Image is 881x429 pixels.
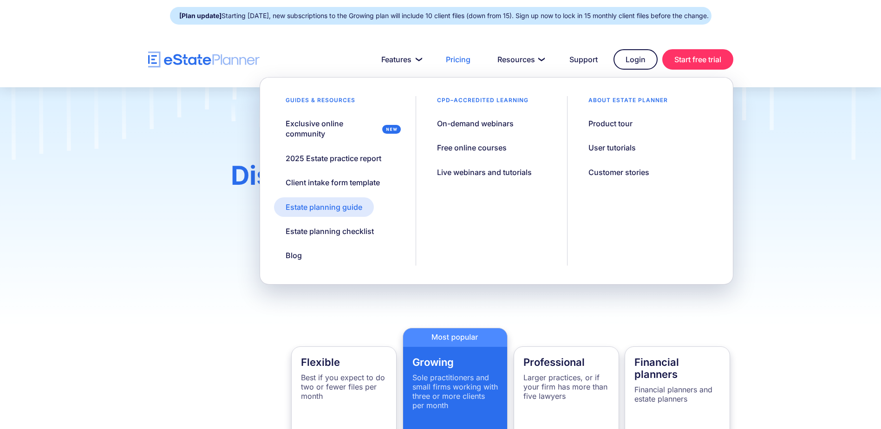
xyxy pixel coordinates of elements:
[274,197,374,217] a: Estate planning guide
[286,118,379,139] div: Exclusive online community
[274,114,406,144] a: Exclusive online community
[634,385,720,403] p: Financial planners and estate planners
[425,114,525,133] a: On-demand webinars
[577,138,647,157] a: User tutorials
[634,356,720,380] h4: Financial planners
[588,167,649,177] div: Customer stories
[190,235,691,259] p: Start any plan with a free 14-day trial [DATE]. If you are unsure which plan to choose, we would ...
[286,202,362,212] div: Estate planning guide
[370,50,430,69] a: Features
[588,143,636,153] div: User tutorials
[274,96,367,109] div: Guides & resources
[148,52,260,68] a: home
[437,118,514,129] div: On-demand webinars
[301,356,387,368] h4: Flexible
[613,49,658,70] a: Login
[301,373,387,401] p: Best if you expect to do two or fewer files per month
[523,373,609,401] p: Larger practices, or if your firm has more than five lawyers
[437,143,507,153] div: Free online courses
[286,153,381,163] div: 2025 Estate practice report
[435,50,482,69] a: Pricing
[523,356,609,368] h4: Professional
[577,96,679,109] div: About estate planner
[425,138,518,157] a: Free online courses
[558,50,609,69] a: Support
[274,246,313,265] a: Blog
[274,173,392,192] a: Client intake form template
[577,114,644,133] a: Product tour
[662,49,733,70] a: Start free trial
[286,250,302,260] div: Blog
[412,356,498,368] h4: Growing
[274,221,385,241] a: Estate planning checklist
[286,226,374,236] div: Estate planning checklist
[412,373,498,410] p: Sole practitioners and small firms working with three or more clients per month
[486,50,554,69] a: Resources
[231,160,550,191] span: Discover the perfect plan
[425,96,540,109] div: CPD–accredited learning
[274,149,393,168] a: 2025 Estate practice report
[286,177,380,188] div: Client intake form template
[179,9,709,22] div: Starting [DATE], new subscriptions to the Growing plan will include 10 client files (down from 15...
[425,162,543,182] a: Live webinars and tutorials
[577,162,661,182] a: Customer stories
[437,167,532,177] div: Live webinars and tutorials
[588,118,633,129] div: Product tour
[190,161,691,228] h1: for your practice
[179,12,222,19] strong: [Plan update]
